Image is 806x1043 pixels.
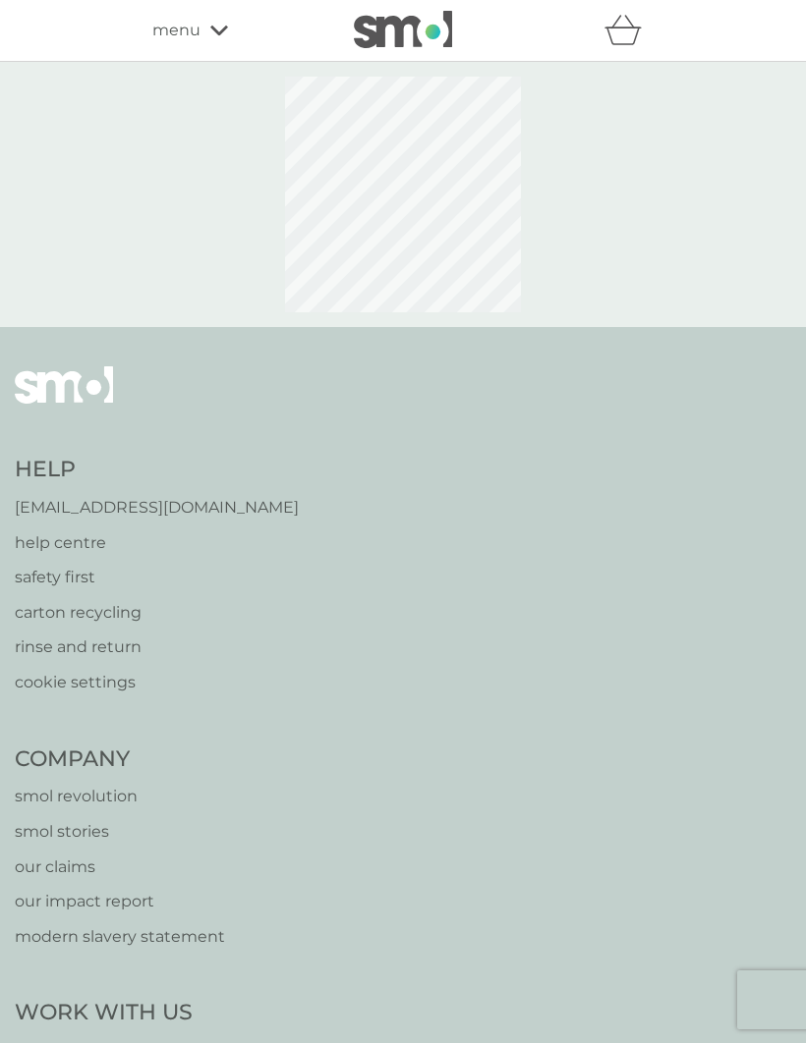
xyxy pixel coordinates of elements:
[15,495,299,521] a: [EMAIL_ADDRESS][DOMAIN_NAME]
[15,530,299,556] a: help centre
[152,18,201,43] span: menu
[15,854,225,880] a: our claims
[15,889,225,914] a: our impact report
[15,744,225,775] h4: Company
[15,998,193,1028] h4: Work With Us
[15,634,299,660] a: rinse and return
[354,11,452,48] img: smol
[15,366,113,433] img: smol
[15,565,299,590] a: safety first
[15,924,225,950] a: modern slavery statement
[15,600,299,626] a: carton recycling
[15,455,299,485] h4: Help
[604,11,654,50] div: basket
[15,784,225,809] a: smol revolution
[15,670,299,695] a: cookie settings
[15,819,225,845] a: smol stories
